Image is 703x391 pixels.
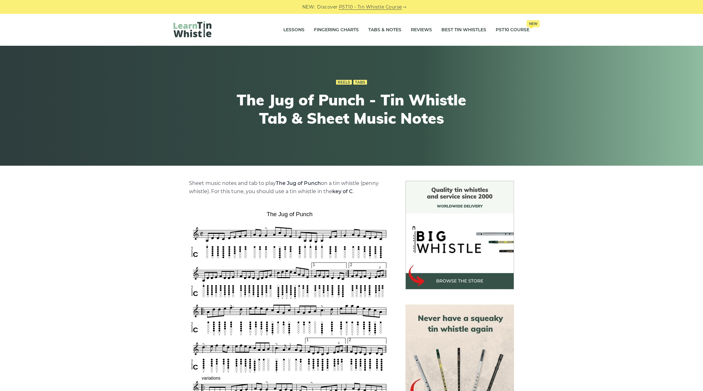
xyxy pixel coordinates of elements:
a: Tabs [353,80,367,85]
strong: key of C [332,188,353,194]
img: BigWhistle Tin Whistle Store [405,181,514,289]
a: Fingering Charts [314,22,359,38]
a: Tabs & Notes [368,22,401,38]
a: Reviews [411,22,432,38]
img: LearnTinWhistle.com [174,21,211,37]
a: Lessons [283,22,304,38]
a: Best Tin Whistles [441,22,486,38]
span: New [527,20,540,27]
a: PST10 CourseNew [496,22,529,38]
h1: The Jug of Punch - Tin Whistle Tab & Sheet Music Notes [235,91,468,127]
a: Reels [336,80,352,85]
strong: The Jug of Punch [276,180,321,186]
p: Sheet music notes and tab to play on a tin whistle (penny whistle). For this tune, you should use... [189,179,390,196]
